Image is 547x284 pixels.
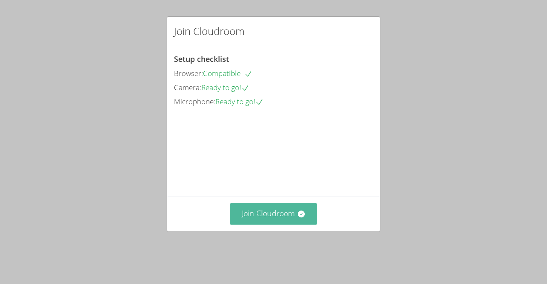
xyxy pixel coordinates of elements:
span: Microphone: [174,97,215,106]
span: Camera: [174,82,201,92]
span: Setup checklist [174,54,229,64]
span: Ready to go! [201,82,250,92]
span: Ready to go! [215,97,264,106]
h2: Join Cloudroom [174,23,244,39]
span: Browser: [174,68,203,78]
span: Compatible [203,68,253,78]
button: Join Cloudroom [230,203,318,224]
